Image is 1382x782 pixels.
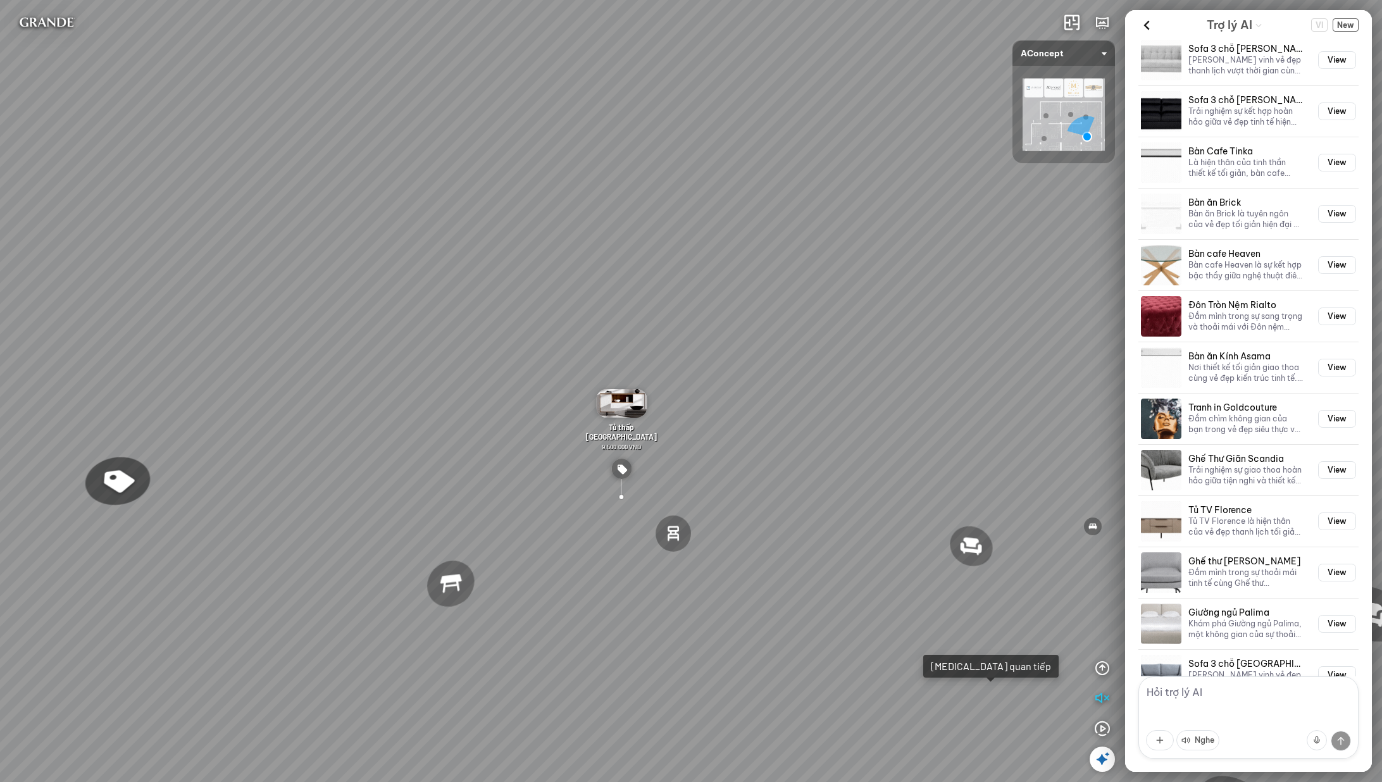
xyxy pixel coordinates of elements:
p: Bàn ăn Brick là tuyên ngôn của vẻ đẹp tối giản hiện đại và công năng vượt trội. Bề mặt gỗ trắng b... [1188,208,1303,230]
h3: Bàn cafe Heaven [1188,249,1303,259]
img: Bàn Cafe Tinka [1141,142,1181,183]
button: New Chat [1333,18,1359,32]
span: VI [1311,18,1328,32]
h3: Tranh in Goldcouture [1188,402,1303,413]
button: View [1318,410,1356,428]
p: Đắm mình trong sự sang trọng và thoải mái với Đôn nệm Rialto. Với thiết kế chần nút sâu tinh xảo ... [1188,311,1303,333]
h3: Bàn ăn Kính Asama [1188,351,1303,362]
img: AConcept_CTMHTJT2R6E4.png [1023,78,1105,151]
img: Bàn ăn Brick [1141,194,1181,234]
img: Ghế thư giãn Chisa [1141,552,1181,593]
img: Bàn ăn Kính Asama [1141,347,1181,388]
button: View [1318,461,1356,479]
img: Bàn cafe Heaven [1141,245,1181,285]
div: AI Guide options [1207,15,1262,35]
img: Tủ TV Florence [1141,501,1181,542]
p: Bàn cafe Heaven là sự kết hợp bậc thầy giữa nghệ thuật điêu khắc và thiết kế công năng. Mặt bàn b... [1188,259,1303,282]
button: View [1318,615,1356,633]
h3: Sofa 3 chỗ [GEOGRAPHIC_DATA] [1188,659,1303,669]
p: Nơi thiết kế tối giản giao thoa cùng vẻ đẹp kiến trúc tinh tế. Bàn Asama kết hợp mặt kính trong s... [1188,362,1303,384]
p: Đắm chìm không gian của bạn trong vẻ đẹp siêu thực với tuyệt tác Tranh In Goldcouture. Bức tranh ... [1188,413,1303,435]
span: New [1333,18,1359,32]
button: View [1318,666,1356,684]
img: type_price_tag_AGYDMGFED66.svg [611,459,632,479]
button: View [1318,154,1356,171]
img: Sofa 3 chỗ Moreno [1141,91,1181,132]
button: Change language [1311,18,1328,32]
p: [PERSON_NAME] vinh vẻ đẹp thanh lịch tinh giản cùng [PERSON_NAME]. Với đường nét gọn gàng, chất v... [1188,669,1303,692]
h3: Giường ngủ Palima [1188,607,1303,618]
h3: Bàn ăn Brick [1188,197,1303,208]
img: Giường ngủ Palima [1141,604,1181,644]
button: View [1318,51,1356,69]
button: View [1318,307,1356,325]
h3: Ghế Thư Giãn Scandia [1188,454,1303,464]
h3: Ghế thư [PERSON_NAME] [1188,556,1303,567]
img: T__th_p_Doha_GEZ6AENJYJDD.gif [596,389,647,418]
button: View [1318,564,1356,581]
p: [PERSON_NAME] vinh vẻ đẹp thanh lịch vượt thời gian cùng [PERSON_NAME]. Thiết kế chần nút cổ điển... [1188,54,1303,77]
h3: Sofa 3 chỗ [PERSON_NAME] [1188,95,1303,106]
img: Đôn Tròn Nệm Rialto [1141,296,1181,337]
img: Tranh in Goldcouture [1141,399,1181,439]
span: Trợ lý AI [1207,16,1252,34]
p: Trải nghiệm sự giao thoa hoàn hảo giữa tiện nghi và thiết kế đương đại với Ghế thư giãn Scandia. ... [1188,464,1303,487]
button: View [1318,512,1356,530]
p: Khám phá Giường ngủ Palima, một không gian của sự thoải mái hiện đại và vẻ đẹp tinh tế. Khung giư... [1188,618,1303,640]
img: Ghế Thư Giãn Scandia [1141,450,1181,490]
button: View [1318,102,1356,120]
button: View [1318,205,1356,223]
h3: Đôn Tròn Nệm Rialto [1188,300,1303,311]
p: Trải nghiệm sự kết hợp hoàn hảo giữa vẻ đẹp tinh tế hiện đại và sự thoải mái vô song với [PERSON_... [1188,106,1303,128]
span: 9.500.000 VND [602,443,641,450]
span: AConcept [1021,40,1107,66]
h3: Bàn Cafe Tinka [1188,146,1303,157]
button: View [1318,359,1356,376]
p: Đắm mình trong sự thoải mái tinh tế cùng Ghế thư [PERSON_NAME]. Với những đường cong mềm mại ôm t... [1188,567,1303,589]
img: Sofa 3 chỗ Jonna vải Holly [1141,40,1181,80]
h3: Tủ TV Florence [1188,505,1303,516]
img: Sofa 3 chỗ Adelaide [1141,655,1181,695]
p: Là hiện thân của tinh thần thiết kế tối giản, bàn cafe Tinka là một tuyệt tác của sự đơn giản và ... [1188,157,1303,179]
div: [MEDICAL_DATA] quan tiếp [931,660,1051,673]
button: Nghe [1176,730,1219,750]
button: View [1318,256,1356,274]
span: Tủ thấp [GEOGRAPHIC_DATA] [586,423,657,441]
h3: Sofa 3 chỗ [PERSON_NAME] Holly [1188,44,1303,54]
p: Tủ TV Florence là hiện thân của vẻ đẹp thanh lịch tối giản và công năng hiện đại. Kiểu dáng tinh ... [1188,516,1303,538]
img: logo [10,10,83,35]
